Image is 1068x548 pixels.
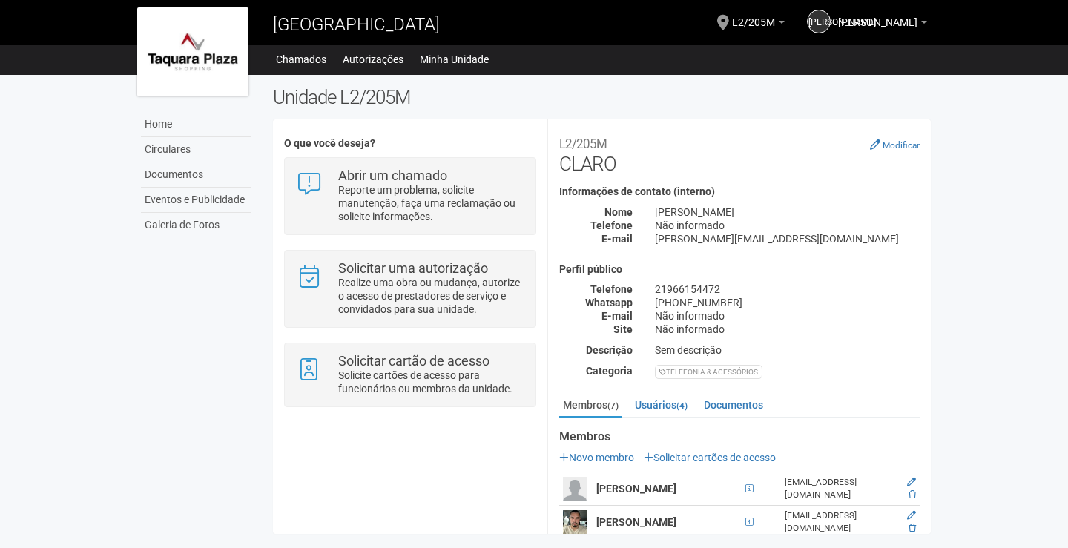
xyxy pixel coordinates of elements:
a: Autorizações [343,49,403,70]
strong: Abrir um chamado [338,168,447,183]
div: Não informado [644,323,931,336]
a: [PERSON_NAME] [838,19,927,30]
a: Excluir membro [909,523,916,533]
p: Solicite cartões de acesso para funcionários ou membros da unidade. [338,369,524,395]
strong: Membros [559,430,920,443]
strong: E-mail [601,310,633,322]
div: Sem descrição [644,343,931,357]
span: Jussara Araujo [838,2,917,28]
a: Excluir membro [909,489,916,500]
img: user.png [563,510,587,534]
h2: CLARO [559,131,920,175]
div: Não informado [644,219,931,232]
a: Editar membro [907,477,916,487]
a: Solicitar cartão de acesso Solicite cartões de acesso para funcionários ou membros da unidade. [296,354,524,395]
small: L2/205M [559,136,607,151]
a: Solicitar cartões de acesso [644,452,776,463]
a: Home [141,112,251,137]
div: [PERSON_NAME] [644,205,931,219]
small: (7) [607,400,619,411]
img: user.png [563,477,587,501]
a: [PERSON_NAME] [807,10,831,33]
a: Circulares [141,137,251,162]
div: 21966154472 [644,283,931,296]
h4: Perfil público [559,264,920,275]
a: Novo membro [559,452,634,463]
strong: Descrição [586,344,633,356]
a: Documentos [700,394,767,416]
a: Chamados [276,49,326,70]
div: Não informado [644,309,931,323]
h4: O que você deseja? [284,138,535,149]
p: Reporte um problema, solicite manutenção, faça uma reclamação ou solicite informações. [338,183,524,223]
a: Eventos e Publicidade [141,188,251,213]
a: Usuários(4) [631,394,691,416]
strong: Nome [604,206,633,218]
h2: Unidade L2/205M [273,86,931,108]
div: [EMAIL_ADDRESS][DOMAIN_NAME] [785,509,894,535]
strong: Site [613,323,633,335]
a: Documentos [141,162,251,188]
img: logo.jpg [137,7,248,96]
a: Galeria de Fotos [141,213,251,237]
strong: [PERSON_NAME] [596,483,676,495]
strong: Telefone [590,219,633,231]
div: [EMAIL_ADDRESS][DOMAIN_NAME] [785,476,894,501]
strong: Solicitar cartão de acesso [338,353,489,369]
strong: Telefone [590,283,633,295]
div: TELEFONIA & ACESSÓRIOS [655,365,762,379]
p: Realize uma obra ou mudança, autorize o acesso de prestadores de serviço e convidados para sua un... [338,276,524,316]
h4: Informações de contato (interno) [559,186,920,197]
a: L2/205M [732,19,785,30]
strong: Whatsapp [585,297,633,308]
div: [PHONE_NUMBER] [644,296,931,309]
span: [GEOGRAPHIC_DATA] [273,14,440,35]
small: (4) [676,400,688,411]
a: Modificar [870,139,920,151]
strong: Categoria [586,365,633,377]
strong: [PERSON_NAME] [596,516,676,528]
span: L2/205M [732,2,775,28]
a: Editar membro [907,510,916,521]
strong: Solicitar uma autorização [338,260,488,276]
small: Modificar [883,140,920,151]
a: Solicitar uma autorização Realize uma obra ou mudança, autorize o acesso de prestadores de serviç... [296,262,524,316]
strong: E-mail [601,233,633,245]
a: Membros(7) [559,394,622,418]
a: Abrir um chamado Reporte um problema, solicite manutenção, faça uma reclamação ou solicite inform... [296,169,524,223]
a: Minha Unidade [420,49,489,70]
div: [PERSON_NAME][EMAIL_ADDRESS][DOMAIN_NAME] [644,232,931,245]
